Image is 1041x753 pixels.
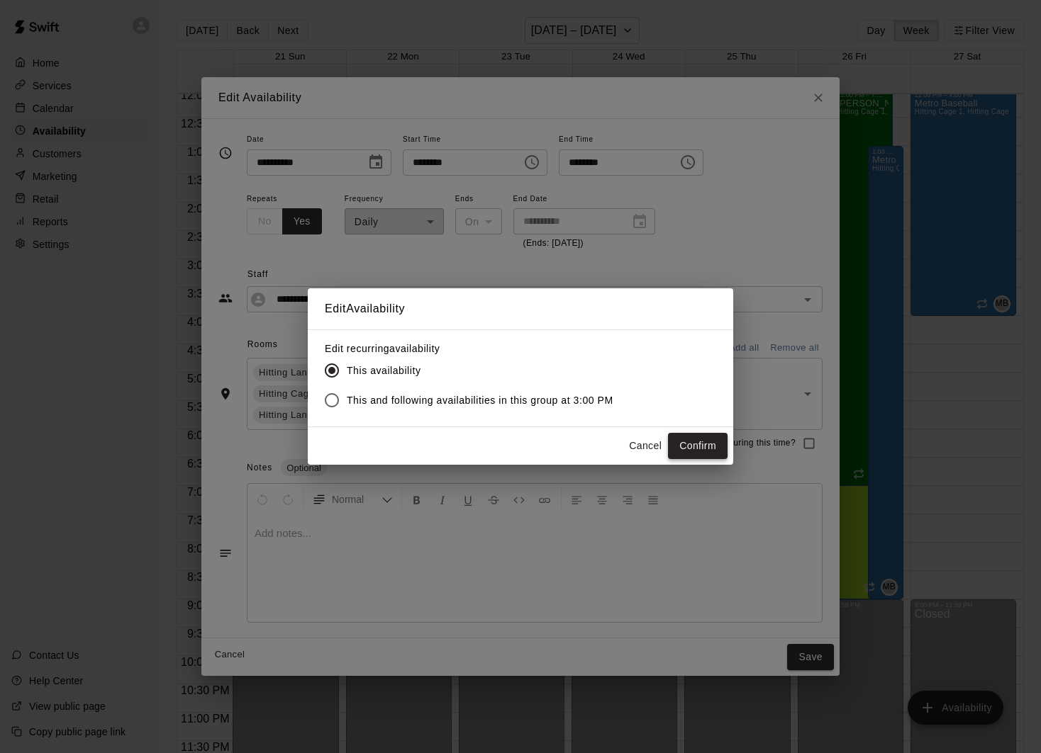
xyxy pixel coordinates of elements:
label: Edit recurring availability [325,341,625,356]
span: This and following availabilities in this group at 3:00 PM [347,393,613,408]
h2: Edit Availability [308,288,733,329]
button: Cancel [623,433,668,459]
span: This availability [347,363,421,378]
button: Confirm [668,433,728,459]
